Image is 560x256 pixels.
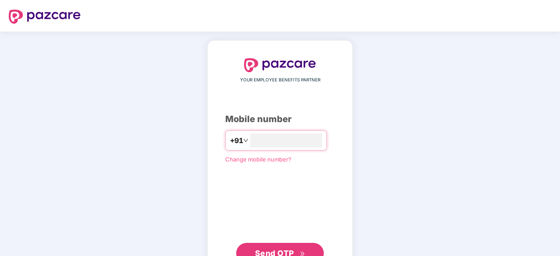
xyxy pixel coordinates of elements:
span: +91 [230,135,243,146]
div: Mobile number [225,112,335,126]
span: YOUR EMPLOYEE BENEFITS PARTNER [240,77,320,84]
img: logo [9,10,81,24]
a: Change mobile number? [225,156,291,163]
span: down [243,138,248,143]
img: logo [244,58,316,72]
